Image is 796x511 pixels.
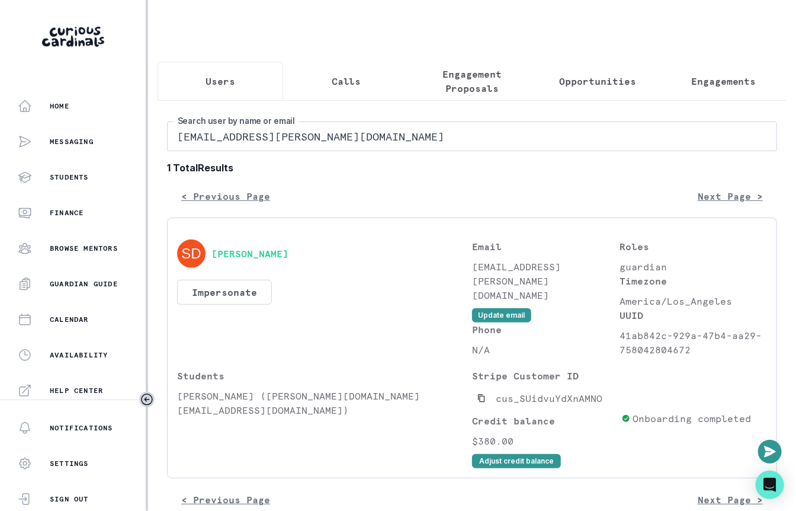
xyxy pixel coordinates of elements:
[50,137,94,146] p: Messaging
[472,369,617,383] p: Stripe Customer ID
[177,369,472,383] p: Students
[620,294,767,308] p: America/Los_Angeles
[50,173,89,182] p: Students
[472,308,531,322] button: Update email
[50,494,89,504] p: Sign Out
[206,74,235,88] p: Users
[620,239,767,254] p: Roles
[50,101,69,111] p: Home
[50,459,89,468] p: Settings
[139,392,155,407] button: Toggle sidebar
[496,391,602,405] p: cus_SUidvuYdXnAMNO
[167,184,284,208] button: < Previous Page
[50,423,113,433] p: Notifications
[332,74,361,88] p: Calls
[472,322,620,337] p: Phone
[472,343,620,357] p: N/A
[758,440,782,464] button: Open or close messaging widget
[50,386,103,395] p: Help Center
[50,244,118,253] p: Browse Mentors
[472,239,620,254] p: Email
[419,67,525,95] p: Engagement Proposals
[472,389,491,408] button: Copied to clipboard
[472,414,617,428] p: Credit balance
[472,434,617,448] p: $380.00
[691,74,756,88] p: Engagements
[177,280,272,305] button: Impersonate
[559,74,636,88] p: Opportunities
[42,27,104,47] img: Curious Cardinals Logo
[50,208,84,218] p: Finance
[177,389,472,417] p: [PERSON_NAME] ([PERSON_NAME][DOMAIN_NAME][EMAIL_ADDRESS][DOMAIN_NAME])
[633,411,751,426] p: Onboarding completed
[620,308,767,322] p: UUID
[472,454,561,468] button: Adjust credit balance
[472,260,620,302] p: [EMAIL_ADDRESS][PERSON_NAME][DOMAIN_NAME]
[167,161,777,175] b: 1 Total Results
[620,274,767,288] p: Timezone
[50,350,108,360] p: Availability
[50,279,118,289] p: Guardian Guide
[211,248,288,260] button: [PERSON_NAME]
[620,260,767,274] p: guardian
[620,328,767,357] p: 41ab842c-929a-47b4-aa29-758042804672
[683,184,777,208] button: Next Page >
[177,239,206,268] img: svg
[50,315,89,324] p: Calendar
[756,471,784,499] div: Open Intercom Messenger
